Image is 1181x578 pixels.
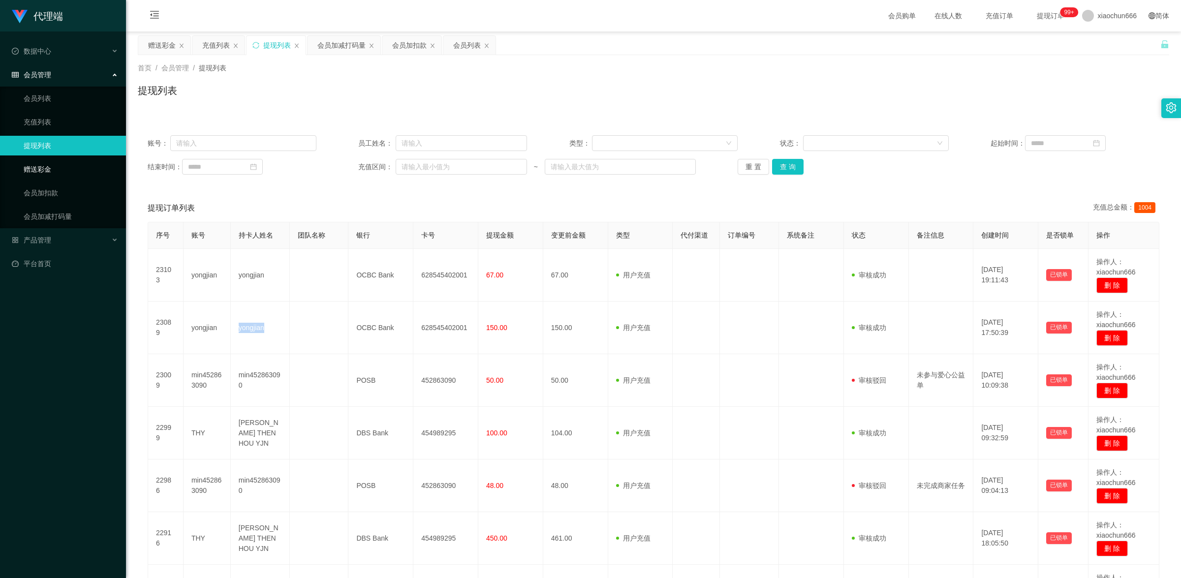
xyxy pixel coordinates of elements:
[24,183,118,203] a: 会员加扣款
[1046,480,1072,491] button: 已锁单
[486,429,507,437] span: 100.00
[12,48,19,55] i: 图标: check-circle-o
[138,83,177,98] h1: 提现列表
[396,135,527,151] input: 请输入
[413,249,478,302] td: 628545402001
[317,36,366,55] div: 会员加减打码量
[1149,12,1155,19] i: 图标: global
[852,376,886,384] span: 审核驳回
[348,249,413,302] td: OCBC Bank
[348,459,413,512] td: POSB
[12,71,51,79] span: 会员管理
[24,159,118,179] a: 赠送彩金
[1096,330,1128,346] button: 删 除
[231,354,290,407] td: min452863090
[486,271,503,279] span: 67.00
[616,376,651,384] span: 用户充值
[1134,202,1155,213] span: 1004
[148,354,184,407] td: 23009
[1096,363,1135,381] span: 操作人：xiaochun666
[356,231,370,239] span: 银行
[184,354,231,407] td: min452863090
[1096,416,1135,434] span: 操作人：xiaochun666
[726,140,732,147] i: 图标: down
[358,138,396,149] span: 员工姓名：
[1046,374,1072,386] button: 已锁单
[545,159,696,175] input: 请输入最大值为
[348,302,413,354] td: OCBC Bank
[852,482,886,489] span: 审核驳回
[981,231,1009,239] span: 创建时间
[148,202,195,214] span: 提现订单列表
[1096,383,1128,398] button: 删 除
[184,407,231,459] td: THY
[1096,258,1135,276] span: 操作人：xiaochun666
[1046,322,1072,334] button: 已锁单
[231,512,290,565] td: [PERSON_NAME] THEN HOU YJN
[148,162,182,172] span: 结束时间：
[348,354,413,407] td: POSB
[12,236,51,244] span: 产品管理
[413,459,478,512] td: 452863090
[738,159,769,175] button: 重 置
[24,207,118,226] a: 会员加减打码量
[1046,231,1074,239] span: 是否锁单
[413,407,478,459] td: 454989295
[852,231,866,239] span: 状态
[202,36,230,55] div: 充值列表
[179,43,185,49] i: 图标: close
[24,136,118,155] a: 提现列表
[12,12,63,20] a: 代理端
[24,112,118,132] a: 充值列表
[252,42,259,49] i: 图标: sync
[486,231,514,239] span: 提现金额
[453,36,481,55] div: 会员列表
[1096,521,1135,539] span: 操作人：xiaochun666
[263,36,291,55] div: 提现列表
[1093,140,1100,147] i: 图标: calendar
[1046,532,1072,544] button: 已锁单
[294,43,300,49] i: 图标: close
[348,512,413,565] td: DBS Bank
[12,47,51,55] span: 数据中心
[909,459,974,512] td: 未完成商家任务
[1096,435,1128,451] button: 删 除
[486,324,507,332] span: 150.00
[486,534,507,542] span: 450.00
[148,459,184,512] td: 22986
[184,459,231,512] td: min452863090
[148,138,170,149] span: 账号：
[569,138,592,149] span: 类型：
[1046,427,1072,439] button: 已锁单
[1096,310,1135,329] span: 操作人：xiaochun666
[937,140,943,147] i: 图标: down
[148,249,184,302] td: 23103
[772,159,804,175] button: 查 询
[1166,102,1177,113] i: 图标: setting
[170,135,316,151] input: 请输入
[991,138,1025,149] span: 起始时间：
[1096,277,1128,293] button: 删 除
[543,302,608,354] td: 150.00
[486,376,503,384] span: 50.00
[973,354,1038,407] td: [DATE] 10:09:38
[616,231,630,239] span: 类型
[787,231,814,239] span: 系统备注
[148,512,184,565] td: 22916
[413,302,478,354] td: 628545402001
[392,36,427,55] div: 会员加扣款
[191,231,205,239] span: 账号
[298,231,325,239] span: 团队名称
[681,231,708,239] span: 代付渠道
[239,231,273,239] span: 持卡人姓名
[348,407,413,459] td: DBS Bank
[155,64,157,72] span: /
[184,249,231,302] td: yongjian
[233,43,239,49] i: 图标: close
[852,534,886,542] span: 审核成功
[973,302,1038,354] td: [DATE] 17:50:39
[231,302,290,354] td: yongjian
[156,231,170,239] span: 序号
[1060,7,1078,17] sup: 1222
[148,407,184,459] td: 22999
